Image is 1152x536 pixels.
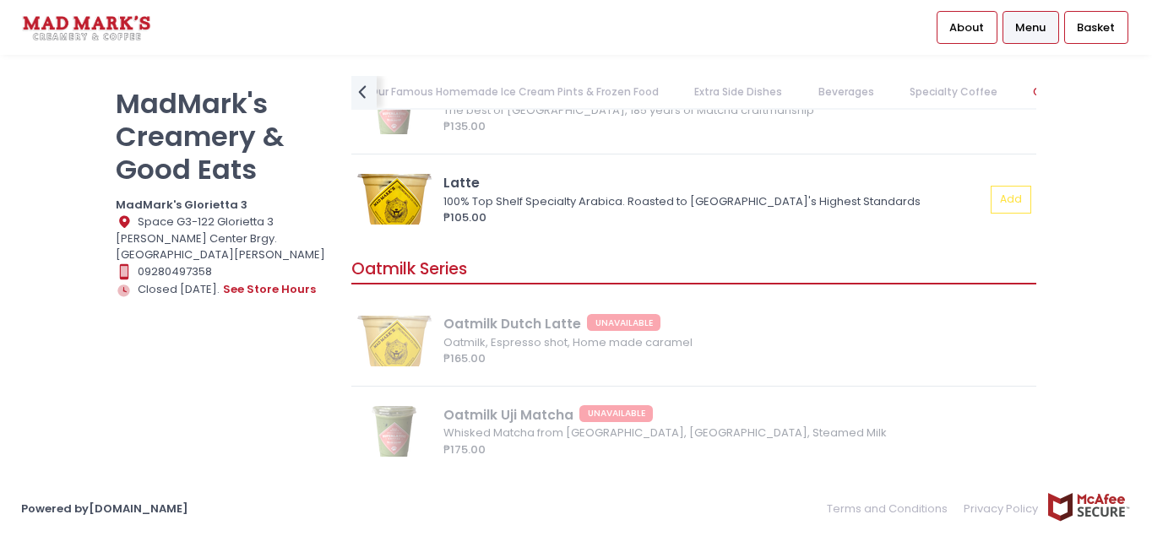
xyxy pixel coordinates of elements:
a: Oatmilk Series [1017,76,1126,108]
a: About [937,11,997,43]
div: Latte [443,173,985,192]
div: Space G3-122 Glorietta 3 [PERSON_NAME] Center Brgy. [GEOGRAPHIC_DATA][PERSON_NAME] [116,214,330,263]
a: Extra Side Dishes [678,76,799,108]
a: Powered by[DOMAIN_NAME] [21,501,188,517]
a: Our Famous Homemade Ice Cream Pints & Frozen Food [354,76,676,108]
a: Beverages [802,76,890,108]
span: Menu [1015,19,1046,36]
div: 09280497358 [116,263,330,280]
div: Closed [DATE]. [116,280,330,299]
img: mcafee-secure [1046,492,1131,522]
a: Specialty Coffee [893,76,1013,108]
a: Privacy Policy [956,492,1047,525]
span: About [949,19,984,36]
button: see store hours [222,280,317,299]
button: Add [991,186,1031,214]
b: MadMark's Glorietta 3 [116,197,247,213]
div: ₱105.00 [443,209,985,226]
span: Oatmilk Series [351,257,467,280]
div: 100% Top Shelf Specialty Arabica. Roasted to [GEOGRAPHIC_DATA]'s Highest Standards [443,193,980,210]
img: Latte [356,174,432,225]
a: Menu [1003,11,1059,43]
a: Terms and Conditions [827,492,956,525]
img: logo [21,13,152,42]
p: MadMark's Creamery & Good Eats [116,87,330,186]
span: Basket [1077,19,1115,36]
